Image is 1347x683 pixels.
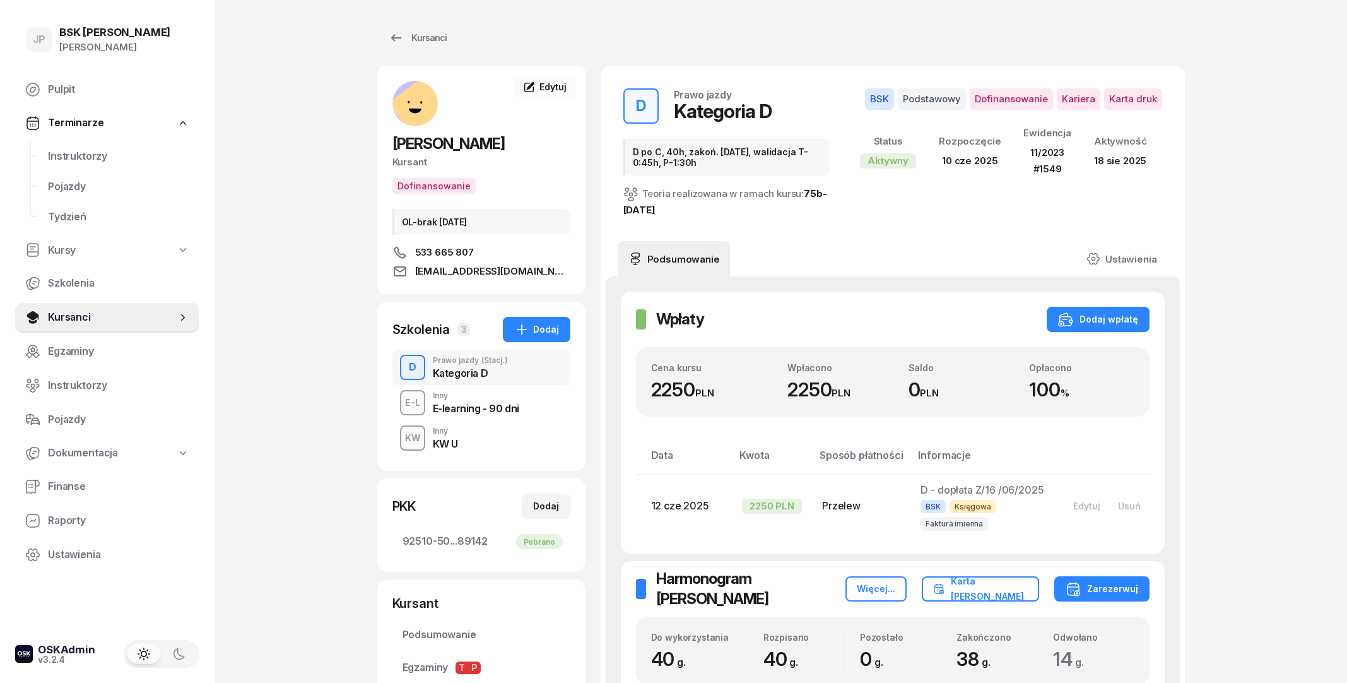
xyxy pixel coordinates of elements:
[404,357,421,378] div: D
[48,242,76,259] span: Kursy
[392,245,570,260] a: 533 665 807
[389,30,447,45] div: Kursanci
[921,500,946,513] span: BSK
[514,322,559,337] div: Dodaj
[742,499,802,514] div: 2250 PLN
[514,76,575,98] a: Edytuj
[15,645,33,663] img: logo-xs-dark@2x.png
[415,264,570,279] span: [EMAIL_ADDRESS][DOMAIN_NAME]
[15,336,199,367] a: Egzaminy
[1029,378,1134,401] div: 100
[403,660,560,676] span: Egzaminy
[392,321,450,338] div: Szkolenia
[865,88,1162,110] button: BSKPodstawowyDofinansowanieKarieraKarta druk
[392,154,570,170] div: Kursant
[651,648,692,670] span: 40
[15,268,199,299] a: Szkolenia
[15,236,199,265] a: Kursy
[922,576,1039,602] button: Karta [PERSON_NAME]
[15,405,199,435] a: Pojazdy
[533,499,559,514] div: Dodaj
[403,533,560,550] span: 92510-50...89142
[865,88,894,110] span: BSK
[656,569,845,609] h2: Harmonogram [PERSON_NAME]
[392,385,570,420] button: E-LInnyE-learning - 90 dni
[48,115,103,131] span: Terminarze
[38,655,95,664] div: v3.2.4
[392,350,570,385] button: DPrawo jazdy(Stacj.)Kategoria D
[656,309,704,330] h2: Wpłaty
[392,595,570,612] div: Kursant
[787,362,893,373] div: Wpłacono
[456,662,468,674] span: T
[909,362,1014,373] div: Saldo
[400,355,425,380] button: D
[789,656,798,668] small: g.
[15,506,199,536] a: Raporty
[677,656,686,668] small: g.
[651,632,748,643] div: Do wykorzystania
[1053,648,1090,670] span: 14
[457,323,470,336] span: 3
[618,241,730,276] a: Podsumowanie
[48,179,189,195] span: Pojazdy
[433,403,519,413] div: E-learning - 90 dni
[674,100,772,122] div: Kategoria D
[1058,312,1138,327] div: Dodaj wpłatę
[15,371,199,401] a: Instruktorzy
[1066,581,1138,597] div: Zarezerwuj
[1109,496,1150,516] button: Usuń
[433,368,508,378] div: Kategoria D
[921,484,1044,496] span: D - dopłata Z/16 /06/2025
[674,90,732,100] div: Prawo jazdy
[1094,153,1147,169] div: 18 sie 2025
[15,472,199,502] a: Finanse
[48,478,189,495] span: Finanse
[38,202,199,232] a: Tydzień
[433,427,458,435] div: Inny
[38,141,199,172] a: Instruktorzy
[1094,133,1147,150] div: Aktywność
[539,81,566,92] span: Edytuj
[651,362,772,373] div: Cena kursu
[15,439,199,468] a: Dokumentacja
[48,547,189,563] span: Ustawienia
[392,526,570,557] a: 92510-50...89142Pobrano
[400,395,425,411] div: E-L
[377,25,458,50] a: Kursanci
[860,648,941,671] div: 0
[392,420,570,456] button: KWInnyKW U
[1118,501,1141,511] div: Usuń
[1075,656,1084,668] small: g.
[1029,362,1134,373] div: Opłacono
[522,494,570,519] button: Dodaj
[1053,632,1134,643] div: Odwołano
[860,153,916,169] div: Aktywny
[970,88,1053,110] span: Dofinansowanie
[921,517,988,530] span: Faktura imienna
[48,81,189,98] span: Pulpit
[631,93,651,119] div: D
[1054,576,1150,602] button: Zarezerwuj
[403,627,560,643] span: Podsumowanie
[651,499,709,512] span: 12 cze 2025
[623,139,830,175] div: D po C, 40h, zakoń. [DATE], walidacja T-0:45h, P-1:30h
[15,540,199,570] a: Ustawienia
[857,581,895,597] div: Więcej...
[48,309,177,326] span: Kursanci
[59,27,170,38] div: BSK [PERSON_NAME]
[950,500,996,513] span: Księgowa
[392,620,570,650] a: Podsumowanie
[860,632,941,643] div: Pozostało
[763,632,844,643] div: Rozpisano
[15,302,199,333] a: Kursanci
[392,497,416,515] div: PKK
[481,357,508,364] span: (Stacj.)
[399,431,425,446] div: KW
[48,343,189,360] span: Egzaminy
[15,109,199,138] a: Terminarze
[623,186,830,218] div: Teoria realizowana w ramach kursu:
[1023,145,1071,177] div: 11/2023 #1549
[1057,88,1100,110] span: Kariera
[33,34,46,45] span: JP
